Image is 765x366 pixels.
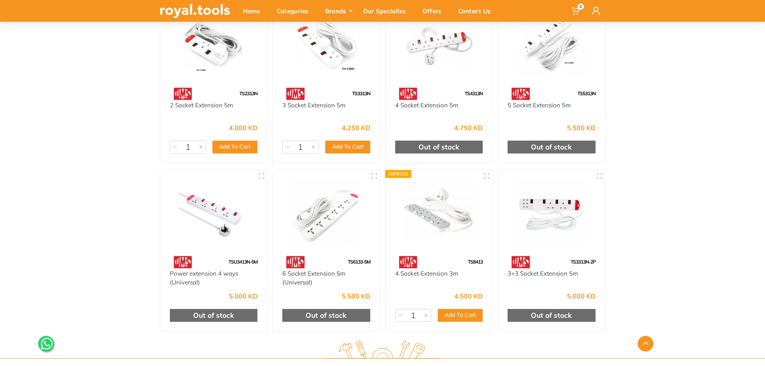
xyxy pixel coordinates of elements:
span: TSU3413N-5M [228,259,257,265]
img: 78.webp [282,87,308,101]
div: Categories [271,2,320,19]
div: 4.000 KD [229,125,257,131]
div: Brands [320,2,357,19]
img: Royal Tools - 4 Socket Extension 3m [393,178,486,247]
a: 2 Socket Extension 5m [170,101,233,109]
img: 78.webp [508,87,534,101]
img: 78.webp [395,255,421,269]
div: 5.000 KD [567,293,596,299]
span: 0 [577,4,584,10]
div: 4.500 KD [454,293,483,299]
a: 4 Socket Extension 3m [395,270,458,277]
img: Royal Tools - 6 Socket Extension 5m (Universal) [280,178,373,247]
a: 5 Socket Extension 5m [508,101,571,109]
a: 4 Socket Extension 5m [395,101,458,109]
img: 78.webp [395,87,421,101]
div: Offers [417,2,453,19]
img: Royal Tools - 5 Socket Extension 5m [505,9,598,79]
img: Royal Tools - 3+3 Socket Extension 5m [505,178,598,247]
span: TS5313N [577,90,596,96]
img: Royal Tools - 4 Socket Extension 5m [393,9,486,79]
img: 78.webp [508,255,534,269]
img: Royal Tools - Power extension 4 ways (Universal) [167,178,260,247]
div: Express [385,170,412,178]
a: 3 Socket Extension 5m [282,101,345,109]
img: royal.tools Logo [160,4,230,18]
span: TS3313N-2P [571,259,596,265]
button: Add To Cart [438,309,483,322]
div: Our Specialize [357,2,417,19]
div: Out of stock [508,141,596,153]
button: Add To Cart [212,141,257,153]
img: 78.webp [170,255,196,269]
div: Contact Us [453,2,502,19]
div: 4.750 KD [454,125,483,131]
div: Out of stock [508,309,596,322]
span: TS2313N [239,90,257,96]
span: TS4313N [465,90,483,96]
div: 5.500 KD [567,125,596,131]
img: 78.webp [282,255,308,269]
a: 6 Socket Extension 5m (Universal) [282,270,345,286]
span: TS3313N [352,90,370,96]
a: Power extension 4 ways (Universal) [170,270,238,286]
a: 3+3 Socket Extension 5m [508,270,578,277]
img: Royal Tools - 2 Socket Extension 5m [167,9,260,79]
img: 78.webp [170,87,196,101]
div: 4.250 KD [342,125,370,131]
img: Royal Tools - 3 Socket Extension 5m [280,9,373,79]
button: Add To Cart [325,141,370,153]
div: 5.500 KD [342,293,370,299]
span: TS6133-5M [348,259,370,265]
div: Out of stock [170,309,258,322]
div: Home [237,2,271,19]
div: 5.000 KD [229,293,257,299]
div: Out of stock [282,309,370,322]
span: TS8413 [468,259,483,265]
div: Out of stock [395,141,483,153]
